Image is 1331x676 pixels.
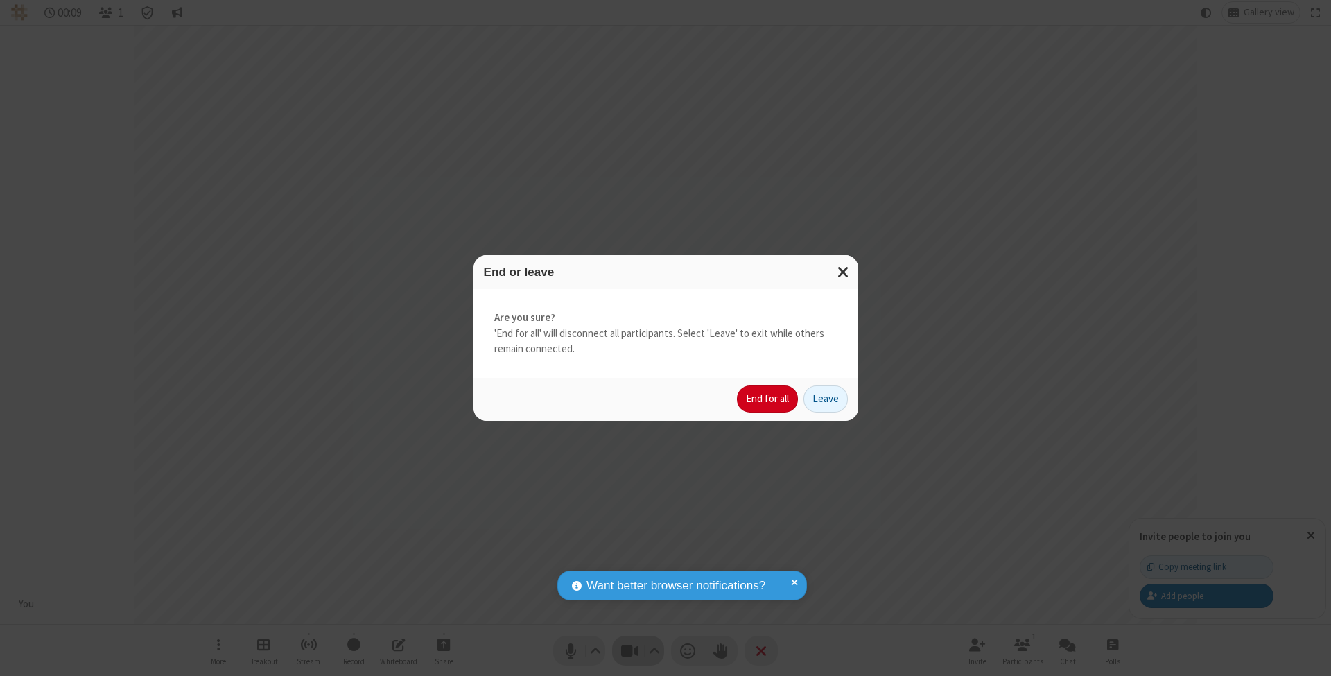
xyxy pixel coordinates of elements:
h3: End or leave [484,266,848,279]
button: End for all [737,385,798,413]
div: 'End for all' will disconnect all participants. Select 'Leave' to exit while others remain connec... [473,289,858,378]
button: Leave [803,385,848,413]
button: Close modal [829,255,858,289]
strong: Are you sure? [494,310,837,326]
span: Want better browser notifications? [586,577,765,595]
